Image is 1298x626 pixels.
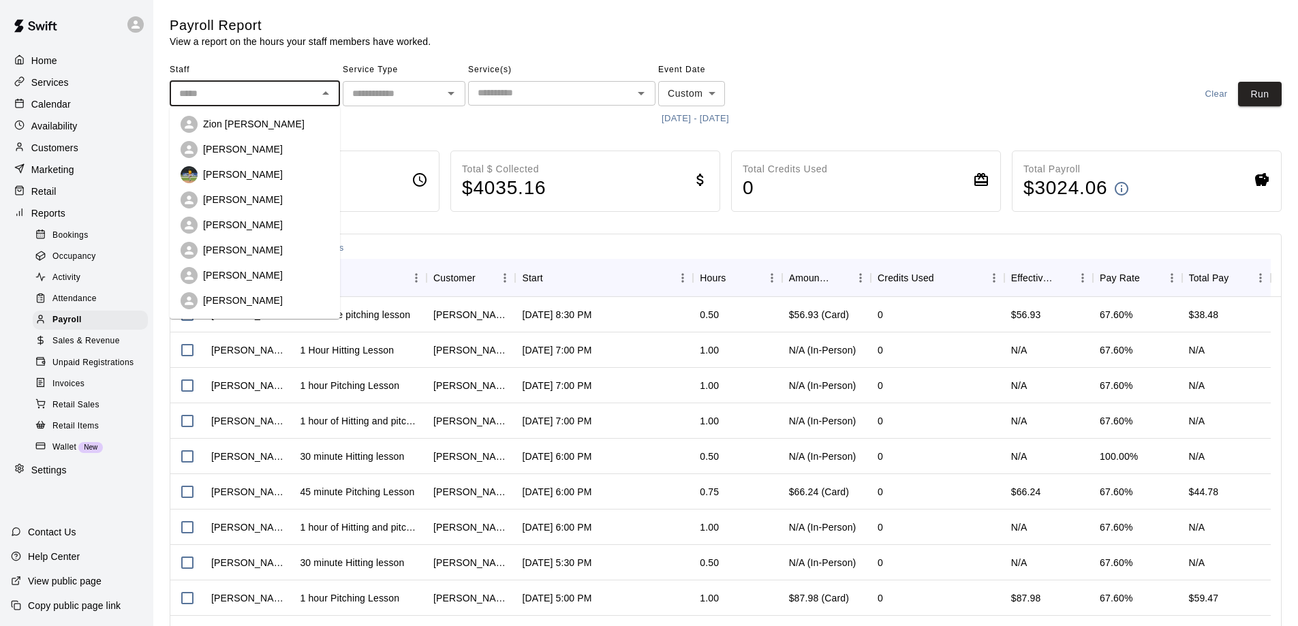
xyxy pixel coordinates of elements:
[878,259,934,297] div: Credits Used
[33,247,148,266] div: Occupancy
[78,443,103,451] span: New
[31,76,69,89] p: Services
[433,485,508,499] div: Brennan Martin
[1189,485,1219,499] div: $44.78
[203,142,283,156] p: [PERSON_NAME]
[522,520,591,534] div: Aug 14, 2025, 6:00 PM
[31,185,57,198] p: Retail
[700,343,719,357] div: 1.00
[1189,414,1205,428] div: N/A
[700,308,719,322] div: 0.50
[11,460,142,480] div: Settings
[433,450,508,463] div: John Rogers
[31,463,67,477] p: Settings
[33,332,148,351] div: Sales & Revenue
[700,556,719,569] div: 0.50
[700,485,719,499] div: 0.75
[789,485,849,499] div: $66.24 (Card)
[522,379,591,392] div: Aug 14, 2025, 7:00 PM
[52,420,99,433] span: Retail Items
[33,268,148,287] div: Activity
[343,59,465,81] span: Service Type
[1100,485,1132,499] div: 67.60%
[495,268,515,288] button: Menu
[33,394,153,416] a: Retail Sales
[316,84,335,103] button: Close
[462,162,546,176] p: Total $ Collected
[700,520,719,534] div: 1.00
[743,162,827,176] p: Total Credits Used
[427,259,515,297] div: Customer
[1093,259,1181,297] div: Pay Rate
[1140,268,1159,287] button: Sort
[1023,176,1108,200] h4: $ 3024.06
[522,485,591,499] div: Aug 14, 2025, 6:00 PM
[1011,259,1053,297] div: Effective Price
[33,310,153,331] a: Payroll
[211,556,286,569] div: Brandon Taylor
[181,166,198,183] img: Mike Morrison III
[433,379,508,392] div: Leo Godinez
[700,379,719,392] div: 1.00
[406,268,427,288] button: Menu
[33,438,148,457] div: WalletNew
[1004,368,1093,403] div: N/A
[31,119,78,133] p: Availability
[31,141,78,155] p: Customers
[433,520,508,534] div: Nicholas Butler
[1100,591,1132,605] div: 67.60%
[522,343,591,357] div: Aug 14, 2025, 7:00 PM
[700,591,719,605] div: 1.00
[52,334,120,348] span: Sales & Revenue
[11,72,142,93] div: Services
[31,163,74,176] p: Marketing
[1189,259,1229,297] div: Total Pay
[1250,268,1271,288] button: Menu
[1100,343,1132,357] div: 67.60%
[52,250,96,264] span: Occupancy
[33,331,153,352] a: Sales & Revenue
[693,259,782,297] div: Hours
[33,246,153,267] a: Occupancy
[33,289,153,310] a: Attendance
[11,116,142,136] a: Availability
[203,193,283,206] p: [PERSON_NAME]
[934,268,953,287] button: Sort
[11,181,142,202] div: Retail
[850,268,871,288] button: Menu
[700,259,726,297] div: Hours
[1004,332,1093,368] div: N/A
[878,591,883,605] div: 0
[33,417,148,436] div: Retail Items
[1053,268,1072,287] button: Sort
[28,550,80,563] p: Help Center
[333,268,352,287] button: Sort
[658,59,777,81] span: Event Date
[522,450,591,463] div: Aug 14, 2025, 6:00 PM
[789,308,849,322] div: $56.93 (Card)
[522,556,591,569] div: Aug 14, 2025, 5:30 PM
[789,379,856,392] div: N/A (In-Person)
[433,308,508,322] div: Michael Terrell
[300,308,410,322] div: 30 minute pitching lesson
[1023,162,1130,176] p: Total Payroll
[11,50,142,71] a: Home
[11,138,142,158] div: Customers
[442,84,461,103] button: Open
[28,525,76,539] p: Contact Us
[433,343,508,357] div: Ty Tyson
[462,176,546,200] h4: $ 4035.16
[211,520,286,534] div: Brandon Taylor
[726,268,745,287] button: Sort
[33,352,153,373] a: Unpaid Registrations
[789,450,856,463] div: N/A (In-Person)
[878,556,883,569] div: 0
[522,308,591,322] div: Aug 14, 2025, 8:30 PM
[52,313,82,327] span: Payroll
[211,485,286,499] div: Justin Evans
[170,35,431,48] p: View a report on the hours your staff members have worked.
[203,218,283,232] p: [PERSON_NAME]
[1189,308,1219,322] div: $38.48
[170,16,431,35] h5: Payroll Report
